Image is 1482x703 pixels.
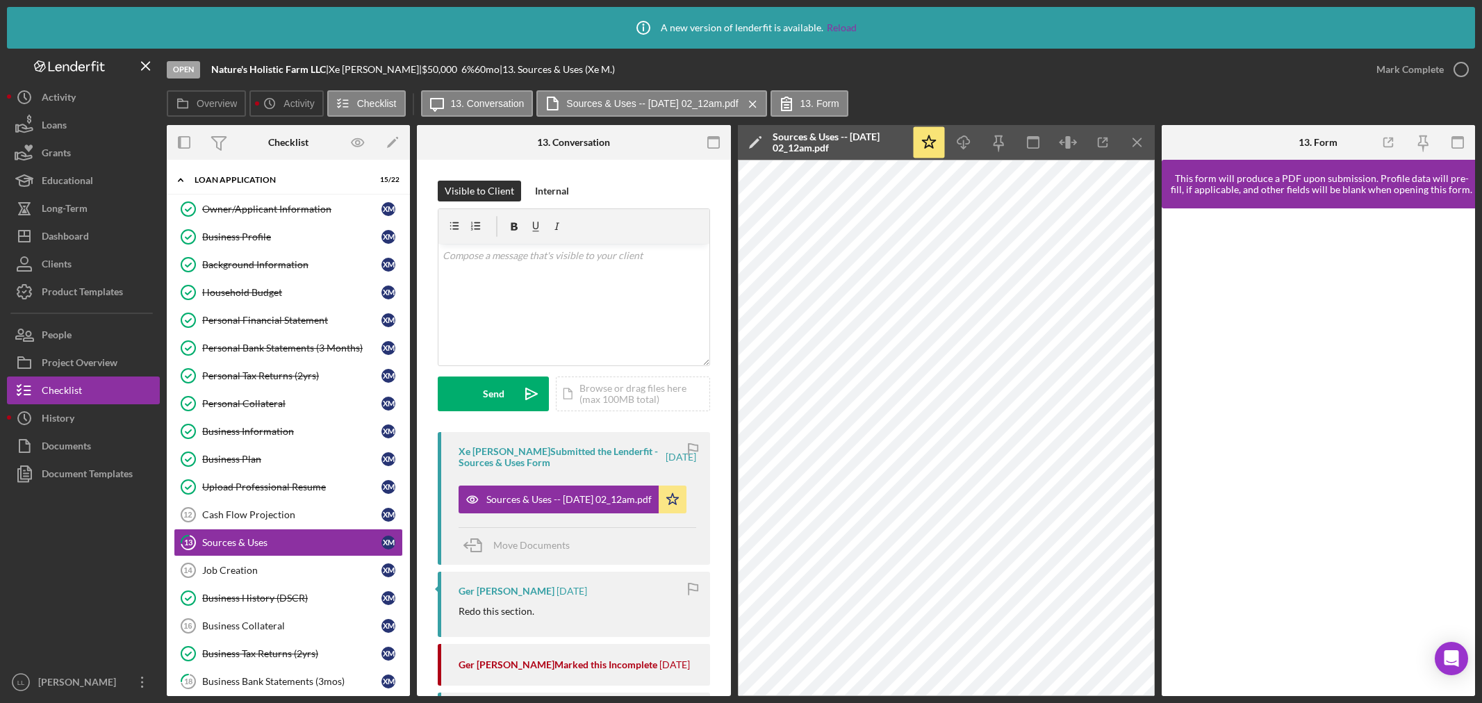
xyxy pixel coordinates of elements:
div: X M [381,258,395,272]
div: Business History (DSCR) [202,593,381,604]
div: Loan Application [195,176,365,184]
a: Household BudgetXM [174,279,403,306]
div: X M [381,341,395,355]
button: Visible to Client [438,181,521,201]
a: Business History (DSCR)XM [174,584,403,612]
iframe: Lenderfit form [1176,222,1463,682]
div: 13. Form [1299,137,1337,148]
div: Household Budget [202,287,381,298]
div: X M [381,397,395,411]
div: X M [381,675,395,688]
div: X M [381,424,395,438]
a: Business Tax Returns (2yrs)XM [174,640,403,668]
button: Sources & Uses -- [DATE] 02_12am.pdf [536,90,766,117]
tspan: 13 [184,538,192,547]
button: Sources & Uses -- [DATE] 02_12am.pdf [459,486,686,513]
tspan: 18 [184,677,192,686]
div: Business Plan [202,454,381,465]
div: Background Information [202,259,381,270]
div: X M [381,508,395,522]
div: Cash Flow Projection [202,509,381,520]
div: Personal Tax Returns (2yrs) [202,370,381,381]
div: A new version of lenderfit is available. [626,10,857,45]
button: Checklist [327,90,406,117]
div: 60 mo [475,64,500,75]
label: Overview [197,98,237,109]
div: Open [167,61,200,78]
a: 18Business Bank Statements (3mos)XM [174,668,403,695]
button: Mark Complete [1362,56,1475,83]
tspan: 16 [183,622,192,630]
b: Nature's Holistic Farm LLC [211,63,326,75]
span: $50,000 [422,63,457,75]
label: 13. Form [800,98,839,109]
div: 6 % [461,64,475,75]
div: Checklist [268,137,308,148]
label: Checklist [357,98,397,109]
div: 15 / 22 [374,176,400,184]
div: X M [381,313,395,327]
div: 13. Conversation [537,137,610,148]
div: Sources & Uses -- [DATE] 02_12am.pdf [486,494,652,505]
div: Xe [PERSON_NAME] | [329,64,422,75]
div: Personal Bank Statements (3 Months) [202,342,381,354]
div: Internal [535,181,569,201]
div: X M [381,369,395,383]
a: Business InformationXM [174,417,403,445]
div: X M [381,480,395,494]
a: 13Sources & UsesXM [174,529,403,556]
button: Move Documents [459,528,584,563]
a: Personal Tax Returns (2yrs)XM [174,362,403,390]
time: 2025-08-07 06:12 [666,452,696,463]
div: Business Bank Statements (3mos) [202,676,381,687]
div: | [211,64,329,75]
div: Business Profile [202,231,381,242]
div: Xe [PERSON_NAME] Submitted the Lenderfit - Sources & Uses Form [459,446,664,468]
div: X M [381,591,395,605]
a: Personal Bank Statements (3 Months)XM [174,334,403,362]
div: X M [381,563,395,577]
button: Document Templates [7,460,160,488]
p: Redo this section. [459,604,534,619]
a: Personal Financial StatementXM [174,306,403,334]
button: Activity [249,90,323,117]
tspan: 14 [183,566,192,574]
div: | 13. Sources & Uses (Xe M.) [500,64,615,75]
time: 2025-07-29 18:32 [557,586,587,597]
div: Ger [PERSON_NAME] Marked this Incomplete [459,659,657,670]
div: X M [381,647,395,661]
div: Business Collateral [202,620,381,631]
text: LL [17,679,25,686]
a: 16Business CollateralXM [174,612,403,640]
a: Business PlanXM [174,445,403,473]
div: X M [381,202,395,216]
div: This form will produce a PDF upon submission. Profile data will pre-fill, if applicable, and othe... [1169,173,1476,195]
div: Business Tax Returns (2yrs) [202,648,381,659]
a: Reload [827,22,857,33]
a: Personal CollateralXM [174,390,403,417]
div: X M [381,230,395,244]
div: [PERSON_NAME] [35,668,125,700]
div: X M [381,452,395,466]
